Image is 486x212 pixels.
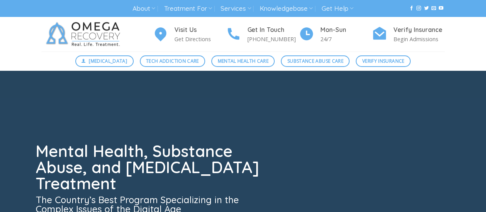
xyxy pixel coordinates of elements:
a: Tech Addiction Care [140,55,206,67]
h4: Verify Insurance [393,25,445,35]
p: [PHONE_NUMBER] [247,35,299,43]
a: Send us an email [431,6,436,11]
p: Begin Admissions [393,35,445,43]
a: Follow on Instagram [416,6,421,11]
a: Verify Insurance Begin Admissions [372,25,445,44]
a: Get In Touch [PHONE_NUMBER] [226,25,299,44]
a: Follow on Facebook [409,6,414,11]
a: Knowledgebase [260,2,313,16]
h4: Mon-Sun [320,25,372,35]
img: Omega Recovery [41,17,128,52]
h4: Get In Touch [247,25,299,35]
a: Verify Insurance [356,55,411,67]
a: Services [221,2,251,16]
a: Visit Us Get Directions [153,25,226,44]
span: [MEDICAL_DATA] [89,57,127,65]
p: 24/7 [320,35,372,43]
a: Follow on YouTube [439,6,443,11]
h4: Visit Us [174,25,226,35]
a: About [133,2,155,16]
h1: Mental Health, Substance Abuse, and [MEDICAL_DATA] Treatment [36,143,264,192]
span: Verify Insurance [362,57,405,65]
a: Get Help [322,2,353,16]
a: Follow on Twitter [424,6,429,11]
a: Mental Health Care [211,55,275,67]
p: Get Directions [174,35,226,43]
a: [MEDICAL_DATA] [75,55,134,67]
span: Tech Addiction Care [146,57,199,65]
span: Mental Health Care [218,57,269,65]
a: Substance Abuse Care [281,55,350,67]
a: Treatment For [164,2,212,16]
span: Substance Abuse Care [287,57,343,65]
